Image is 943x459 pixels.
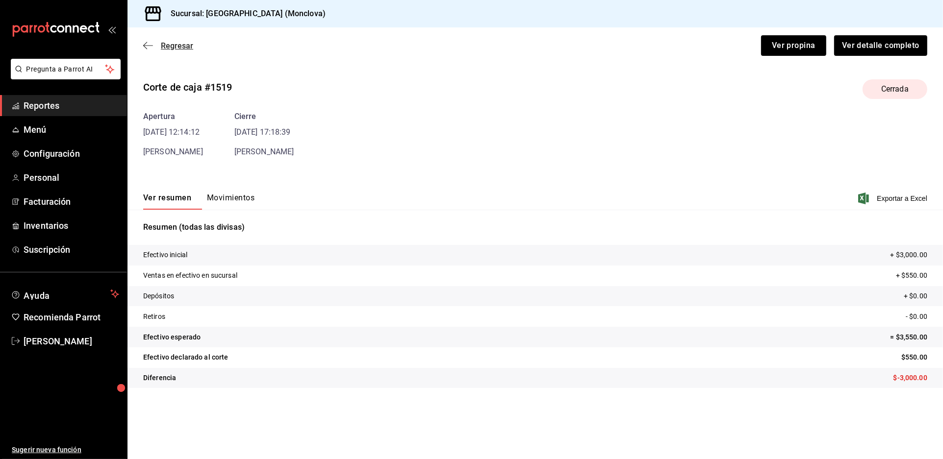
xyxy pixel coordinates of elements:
[24,99,119,112] span: Reportes
[143,111,203,122] div: Apertura
[860,193,927,204] button: Exportar a Excel
[24,123,119,136] span: Menú
[904,291,927,301] p: + $0.00
[24,243,119,256] span: Suscripción
[24,311,119,324] span: Recomienda Parrot
[24,195,119,208] span: Facturación
[834,35,927,56] button: Ver detalle completo
[761,35,826,56] button: Ver propina
[143,147,203,156] span: [PERSON_NAME]
[143,193,255,210] div: navigation tabs
[26,64,105,74] span: Pregunta a Parrot AI
[143,332,201,342] p: Efectivo esperado
[896,270,927,281] p: + $550.00
[11,59,121,79] button: Pregunta a Parrot AI
[24,147,119,160] span: Configuración
[12,445,119,455] span: Sugerir nueva función
[234,126,294,138] time: [DATE] 17:18:39
[906,312,927,322] p: - $0.00
[143,126,203,138] time: [DATE] 12:14:12
[234,147,294,156] span: [PERSON_NAME]
[24,335,119,348] span: [PERSON_NAME]
[143,221,927,233] p: Resumen (todas las divisas)
[143,80,232,95] div: Corte de caja #1519
[234,111,294,122] div: Cierre
[901,352,927,362] p: $550.00
[143,312,165,322] p: Retiros
[143,193,191,210] button: Ver resumen
[163,8,326,20] h3: Sucursal: [GEOGRAPHIC_DATA] (Monclova)
[143,41,193,50] button: Regresar
[143,270,237,281] p: Ventas en efectivo en sucursal
[143,291,174,301] p: Depósitos
[7,71,121,81] a: Pregunta a Parrot AI
[875,83,915,95] span: Cerrada
[891,332,927,342] p: = $3,550.00
[108,25,116,33] button: open_drawer_menu
[24,219,119,232] span: Inventarios
[207,193,255,210] button: Movimientos
[143,373,176,383] p: Diferencia
[893,373,927,383] p: $-3,000.00
[24,171,119,184] span: Personal
[891,250,927,260] p: + $3,000.00
[143,250,187,260] p: Efectivo inicial
[161,41,193,50] span: Regresar
[24,288,106,300] span: Ayuda
[143,352,229,362] p: Efectivo declarado al corte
